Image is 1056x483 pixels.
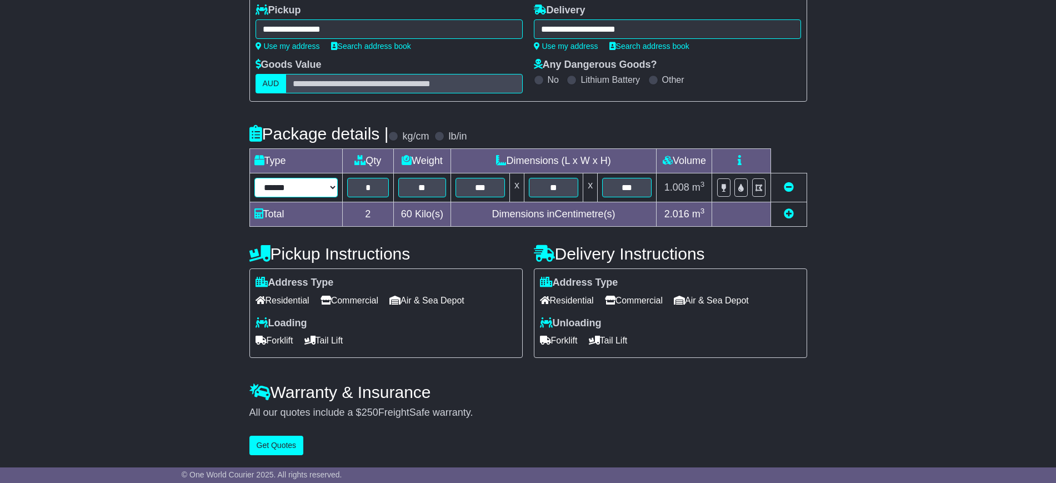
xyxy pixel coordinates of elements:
[249,383,807,401] h4: Warranty & Insurance
[700,207,705,215] sup: 3
[657,149,712,173] td: Volume
[402,131,429,143] label: kg/cm
[692,208,705,220] span: m
[664,182,689,193] span: 1.008
[331,42,411,51] a: Search address book
[249,202,342,227] td: Total
[256,332,293,349] span: Forklift
[362,407,378,418] span: 250
[534,42,598,51] a: Use my address
[534,59,657,71] label: Any Dangerous Goods?
[256,74,287,93] label: AUD
[394,202,451,227] td: Kilo(s)
[304,332,343,349] span: Tail Lift
[548,74,559,85] label: No
[451,149,657,173] td: Dimensions (L x W x H)
[692,182,705,193] span: m
[540,277,618,289] label: Address Type
[540,317,602,330] label: Unloading
[249,125,389,143] h4: Package details |
[700,180,705,188] sup: 3
[389,292,464,309] span: Air & Sea Depot
[609,42,689,51] a: Search address book
[662,74,684,85] label: Other
[509,173,524,202] td: x
[605,292,663,309] span: Commercial
[401,208,412,220] span: 60
[249,407,807,419] div: All our quotes include a $ FreightSafe warranty.
[784,182,794,193] a: Remove this item
[448,131,467,143] label: lb/in
[589,332,628,349] span: Tail Lift
[580,74,640,85] label: Lithium Battery
[321,292,378,309] span: Commercial
[540,332,578,349] span: Forklift
[342,202,394,227] td: 2
[534,4,585,17] label: Delivery
[451,202,657,227] td: Dimensions in Centimetre(s)
[674,292,749,309] span: Air & Sea Depot
[664,208,689,220] span: 2.016
[342,149,394,173] td: Qty
[534,245,807,263] h4: Delivery Instructions
[256,42,320,51] a: Use my address
[182,470,342,479] span: © One World Courier 2025. All rights reserved.
[256,277,334,289] label: Address Type
[394,149,451,173] td: Weight
[583,173,598,202] td: x
[256,4,301,17] label: Pickup
[256,292,309,309] span: Residential
[784,208,794,220] a: Add new item
[249,245,523,263] h4: Pickup Instructions
[249,436,304,455] button: Get Quotes
[256,317,307,330] label: Loading
[256,59,322,71] label: Goods Value
[249,149,342,173] td: Type
[540,292,594,309] span: Residential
